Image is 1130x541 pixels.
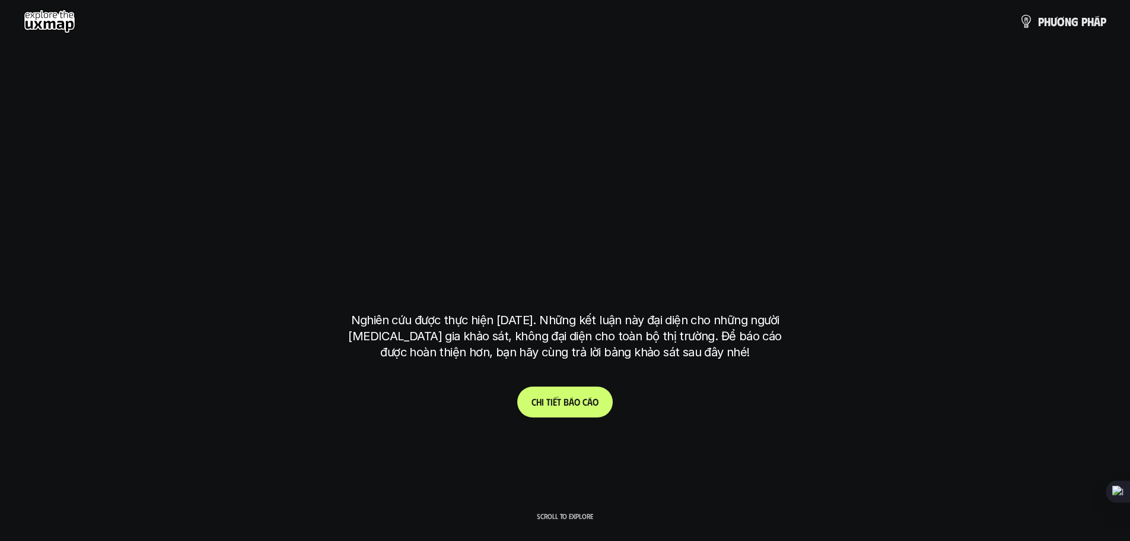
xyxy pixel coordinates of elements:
span: n [1065,15,1071,28]
span: p [1081,15,1087,28]
span: t [546,396,550,407]
span: h [1044,15,1051,28]
span: p [1038,15,1044,28]
span: h [1087,15,1094,28]
h1: tại [GEOGRAPHIC_DATA] [354,236,776,286]
span: o [593,396,599,407]
span: ế [553,396,557,407]
span: C [531,396,536,407]
span: t [557,396,561,407]
span: i [550,396,553,407]
span: á [587,396,593,407]
p: Nghiên cứu được thực hiện [DATE]. Những kết luận này đại diện cho những người [MEDICAL_DATA] gia ... [343,312,788,360]
span: b [564,396,569,407]
span: p [1100,15,1106,28]
p: Scroll to explore [537,512,593,520]
span: á [569,396,574,407]
span: i [542,396,544,407]
span: g [1071,15,1078,28]
span: ơ [1057,15,1065,28]
span: o [574,396,580,407]
span: c [582,396,587,407]
a: phươngpháp [1019,10,1106,33]
h6: Kết quả nghiên cứu [524,113,615,126]
span: ư [1051,15,1057,28]
span: á [1094,15,1100,28]
h1: phạm vi công việc của [349,143,782,192]
span: h [536,396,542,407]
